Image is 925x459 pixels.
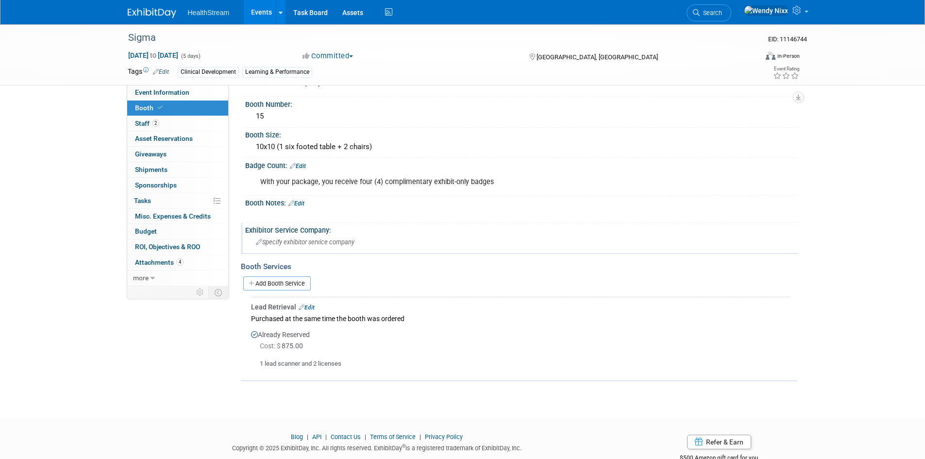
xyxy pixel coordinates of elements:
[245,97,798,109] div: Booth Number:
[152,119,159,127] span: 2
[687,435,751,449] a: Refer & Earn
[208,286,228,299] td: Toggle Event Tabs
[370,433,416,441] a: Terms of Service
[135,166,168,173] span: Shipments
[128,51,179,60] span: [DATE] [DATE]
[127,255,228,270] a: Attachments4
[135,135,193,142] span: Asset Reservations
[777,52,800,60] div: In-Person
[127,85,228,100] a: Event Information
[402,443,405,449] sup: ®
[135,88,189,96] span: Event Information
[133,274,149,282] span: more
[127,178,228,193] a: Sponsorships
[245,158,798,171] div: Badge Count:
[417,433,423,441] span: |
[245,196,798,208] div: Booth Notes:
[291,433,303,441] a: Blog
[260,342,282,350] span: Cost: $
[251,312,790,325] div: Purchased at the same time the booth was ordered
[251,302,790,312] div: Lead Retrieval
[243,276,311,290] a: Add Booth Service
[188,9,230,17] span: HealthStream
[127,131,228,146] a: Asset Reservations
[158,105,163,110] i: Booth reservation complete
[135,258,184,266] span: Attachments
[252,139,790,154] div: 10x10 (1 six footed table + 2 chairs)
[331,433,361,441] a: Contact Us
[299,304,315,311] a: Edit
[323,433,329,441] span: |
[135,104,165,112] span: Booth
[242,67,312,77] div: Learning & Performance
[744,5,789,16] img: Wendy Nixx
[425,433,463,441] a: Privacy Policy
[127,193,228,208] a: Tasks
[537,53,658,61] span: [GEOGRAPHIC_DATA], [GEOGRAPHIC_DATA]
[299,51,357,61] button: Committed
[253,172,691,192] div: With your package, you receive four (4) complimentary exhibit-only badges
[127,116,228,131] a: Staff2
[134,197,151,204] span: Tasks
[127,271,228,286] a: more
[304,433,311,441] span: |
[135,243,200,251] span: ROI, Objectives & ROO
[687,4,731,21] a: Search
[135,227,157,235] span: Budget
[127,239,228,255] a: ROI, Objectives & ROO
[245,223,798,235] div: Exhibitor Service Company:
[288,200,304,207] a: Edit
[127,147,228,162] a: Giveaways
[178,67,239,77] div: Clinical Development
[180,53,201,59] span: (5 days)
[192,286,209,299] td: Personalize Event Tab Strip
[153,68,169,75] a: Edit
[127,224,228,239] a: Budget
[125,29,743,47] div: Sigma
[128,442,627,453] div: Copyright © 2025 ExhibitDay, Inc. All rights reserved. ExhibitDay is a registered trademark of Ex...
[290,163,306,170] a: Edit
[135,119,159,127] span: Staff
[135,150,167,158] span: Giveaways
[251,325,790,369] div: Already Reserved
[135,181,177,189] span: Sponsorships
[260,342,307,350] span: 875.00
[256,238,354,246] span: Specify exhibitor service company
[700,9,722,17] span: Search
[362,433,369,441] span: |
[700,51,800,65] div: Event Format
[176,258,184,266] span: 4
[252,109,790,124] div: 15
[312,433,321,441] a: API
[241,261,798,272] div: Booth Services
[127,209,228,224] a: Misc. Expenses & Credits
[251,352,790,369] div: 1 lead scanner and 2 licenses
[245,128,798,140] div: Booth Size:
[128,8,176,18] img: ExhibitDay
[768,35,807,43] span: Event ID: 11146744
[127,101,228,116] a: Booth
[128,67,169,78] td: Tags
[127,162,228,177] a: Shipments
[766,52,775,60] img: Format-Inperson.png
[149,51,158,59] span: to
[773,67,799,71] div: Event Rating
[135,212,211,220] span: Misc. Expenses & Credits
